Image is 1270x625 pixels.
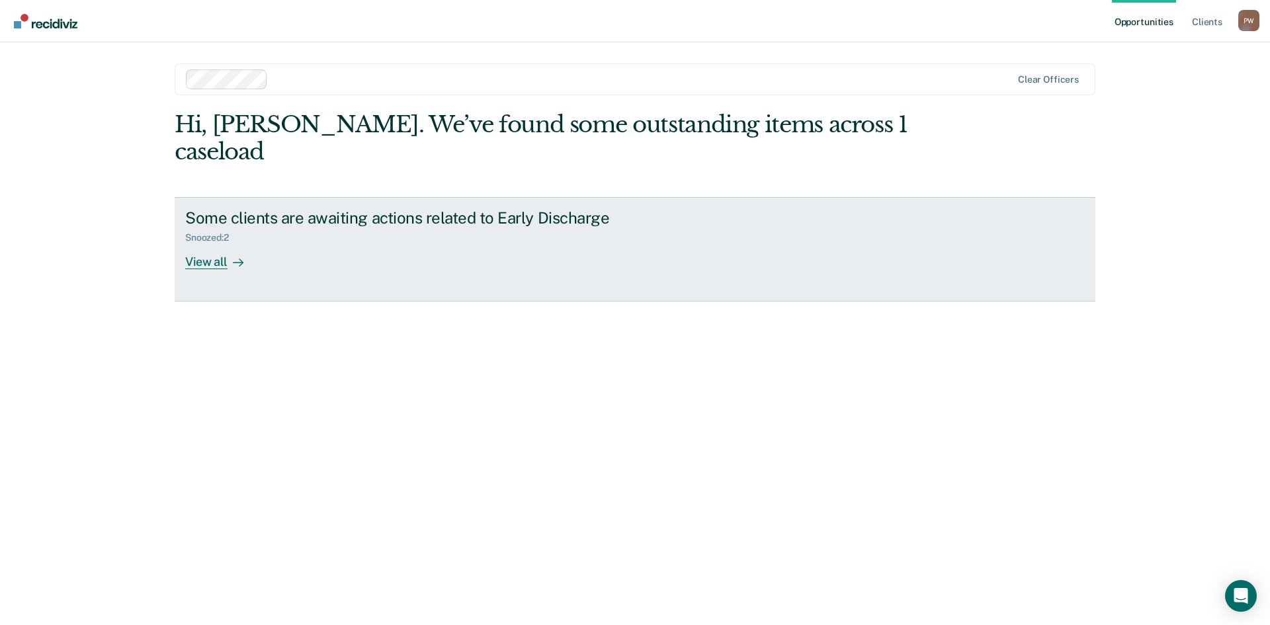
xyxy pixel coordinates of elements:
div: Hi, [PERSON_NAME]. We’ve found some outstanding items across 1 caseload [175,111,911,165]
div: View all [185,243,259,269]
img: Recidiviz [14,14,77,28]
div: Clear officers [1018,74,1079,85]
button: Profile dropdown button [1238,10,1259,31]
a: Some clients are awaiting actions related to Early DischargeSnoozed:2View all [175,197,1095,302]
div: P W [1238,10,1259,31]
div: Snoozed : 2 [185,232,239,243]
div: Some clients are awaiting actions related to Early Discharge [185,208,650,228]
div: Open Intercom Messenger [1225,580,1257,612]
